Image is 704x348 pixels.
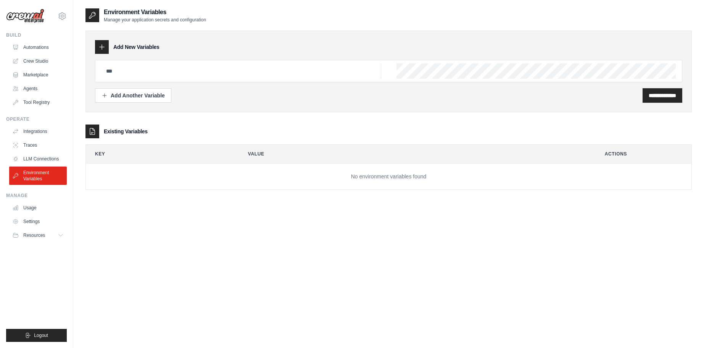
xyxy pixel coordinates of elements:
[6,193,67,199] div: Manage
[9,167,67,185] a: Environment Variables
[104,128,148,135] h3: Existing Variables
[9,55,67,67] a: Crew Studio
[86,145,233,163] th: Key
[9,215,67,228] a: Settings
[9,41,67,53] a: Automations
[6,9,44,23] img: Logo
[6,32,67,38] div: Build
[9,153,67,165] a: LLM Connections
[86,163,691,190] td: No environment variables found
[9,96,67,108] a: Tool Registry
[239,145,590,163] th: Value
[34,332,48,338] span: Logout
[104,17,206,23] p: Manage your application secrets and configuration
[9,69,67,81] a: Marketplace
[101,92,165,99] div: Add Another Variable
[9,83,67,95] a: Agents
[23,232,45,238] span: Resources
[9,125,67,138] a: Integrations
[9,229,67,241] button: Resources
[9,139,67,151] a: Traces
[113,43,159,51] h3: Add New Variables
[104,8,206,17] h2: Environment Variables
[9,202,67,214] a: Usage
[596,145,691,163] th: Actions
[95,88,171,103] button: Add Another Variable
[6,329,67,342] button: Logout
[6,116,67,122] div: Operate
